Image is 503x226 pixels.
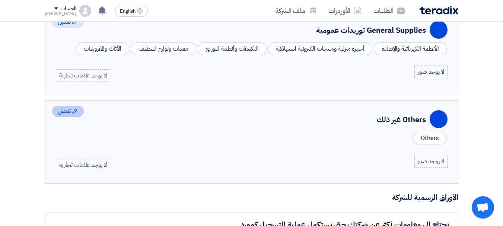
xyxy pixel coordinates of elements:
div: الأنظمة الكهربائية والإضاءة [374,42,447,55]
span: تعديل [58,107,71,116]
div: أجهزة منزلية ومنتجات الكترونية استهلاكية [268,42,372,55]
a: ملف الشركة [270,2,322,19]
div: الأثاث والمفروشات [76,42,130,55]
a: الأوردرات [322,2,367,19]
div: التكييفات وأنظمة التوزيع [198,42,267,55]
h4: الأوراق الرسمية للشركة [45,192,458,202]
div: General Supplies توريدات عمومية [316,25,426,36]
div: لا يوجد صور [414,155,447,168]
div: لا يوجد صور [414,66,447,78]
a: الطلبات [367,2,411,19]
div: معدات ولوازم التنظيف [131,42,196,55]
img: Teradix logo [420,6,458,15]
span: تعديل [58,17,71,26]
button: English [115,5,148,17]
span: English [120,9,136,14]
div: [PERSON_NAME] [45,12,77,16]
div: Others غير ذلك [377,114,426,125]
div: لا يوجد علامات تجارية [56,69,110,82]
div: لا يوجد علامات تجارية [56,159,110,171]
div: الحساب [60,6,76,12]
img: profile_test.png [79,5,91,17]
div: دردشة مفتوحة [472,196,494,219]
div: Others [413,132,446,144]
